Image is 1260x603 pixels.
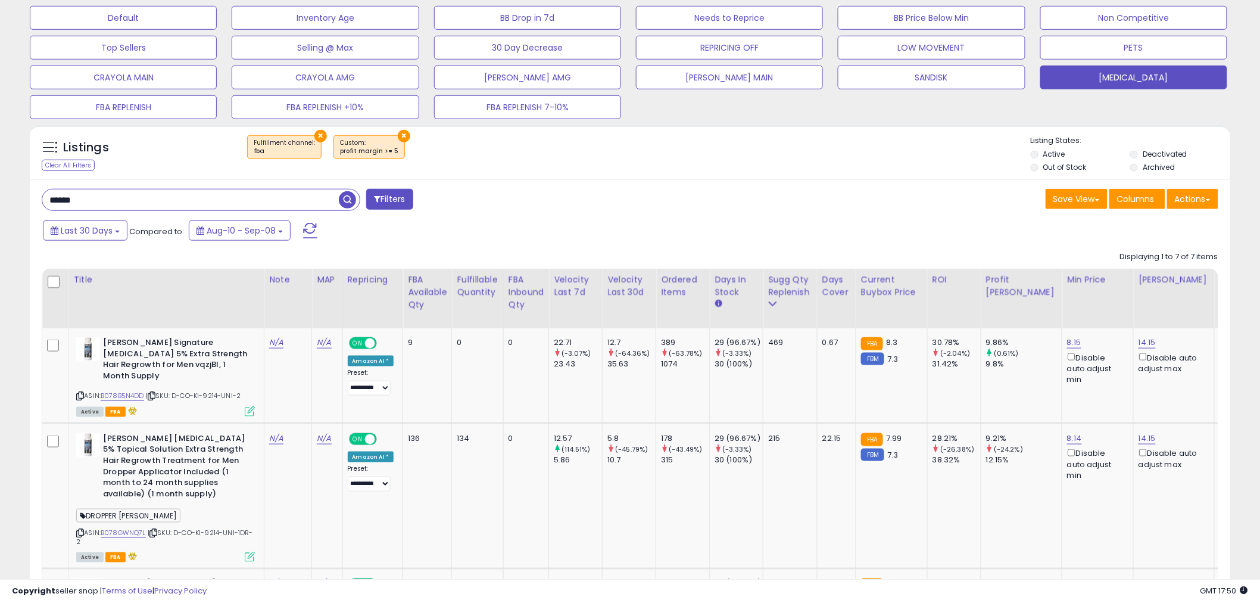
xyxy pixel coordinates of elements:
[314,130,327,142] button: ×
[562,445,590,454] small: (114.51%)
[254,147,315,156] div: fba
[1067,433,1082,445] a: 8.14
[661,455,709,465] div: 315
[994,349,1019,358] small: (0.61%)
[146,391,241,400] span: | SKU: D-CO-KI-9214-UNI-2
[940,445,974,454] small: (-26.38%)
[636,36,823,60] button: REPRICING OFF
[661,273,704,299] div: Ordered Items
[1043,162,1087,172] label: Out of Stock
[715,337,763,348] div: 29 (96.67%)
[154,585,207,596] a: Privacy Policy
[232,95,419,119] button: FBA REPLENISH +10%
[1067,351,1124,385] div: Disable auto adjust min
[615,349,650,358] small: (-64.36%)
[669,445,702,454] small: (-43.49%)
[30,95,217,119] button: FBA REPLENISH
[457,337,494,348] div: 0
[861,353,884,365] small: FBM
[105,552,126,562] span: FBA
[76,552,104,562] span: All listings currently available for purchase on Amazon
[348,369,394,396] div: Preset:
[408,273,447,311] div: FBA Available Qty
[1139,351,1205,374] div: Disable auto adjust max
[932,273,976,286] div: ROI
[457,433,494,444] div: 134
[12,586,207,597] div: seller snap | |
[1139,337,1156,349] a: 14.15
[1200,585,1248,596] span: 2025-10-10 17:50 GMT
[562,349,591,358] small: (-3.07%)
[861,433,883,446] small: FBA
[986,273,1057,299] div: Profit [PERSON_NAME]
[1109,189,1165,209] button: Columns
[1120,251,1218,263] div: Displaying 1 to 7 of 7 items
[348,273,398,286] div: Repricing
[254,138,315,156] span: Fulfillment channel :
[76,337,255,415] div: ASIN:
[715,299,722,309] small: Days In Stock.
[76,433,100,457] img: 41YRpmOzK-L._SL40_.jpg
[129,226,184,237] span: Compared to:
[269,337,283,349] a: N/A
[838,66,1025,89] button: SANDISK
[269,273,307,286] div: Note
[30,36,217,60] button: Top Sellers
[348,452,394,462] div: Amazon AI *
[232,66,419,89] button: CRAYOLA AMG
[126,552,138,560] i: hazardous material
[986,359,1062,369] div: 9.8%
[43,220,127,241] button: Last 30 Days
[1139,433,1156,445] a: 14.15
[317,337,331,349] a: N/A
[722,349,751,358] small: (-3.33%)
[12,585,55,596] strong: Copyright
[1031,135,1230,147] p: Listing States:
[607,359,656,369] div: 35.63
[822,273,851,299] div: Days Cover
[861,337,883,350] small: FBA
[398,130,410,142] button: ×
[457,273,498,299] div: Fulfillable Quantity
[768,433,808,444] div: 215
[269,433,283,445] a: N/A
[408,337,442,348] div: 9
[1046,189,1108,209] button: Save View
[1143,149,1187,159] label: Deactivated
[509,273,544,311] div: FBA inbound Qty
[768,273,812,299] div: Sugg Qty Replenish
[607,273,651,299] div: Velocity Last 30d
[554,359,602,369] div: 23.43
[73,273,259,286] div: Title
[661,337,709,348] div: 389
[30,6,217,30] button: Default
[1043,149,1065,159] label: Active
[42,160,95,171] div: Clear All Filters
[838,6,1025,30] button: BB Price Below Min
[822,433,847,444] div: 22.15
[861,449,884,461] small: FBM
[661,433,709,444] div: 178
[554,337,602,348] div: 22.71
[886,433,902,444] span: 7.99
[434,6,621,30] button: BB Drop in 7d
[340,147,398,156] div: profit margin >= 5
[1117,193,1155,205] span: Columns
[607,433,656,444] div: 5.8
[126,406,138,415] i: hazardous material
[669,349,702,358] small: (-63.78%)
[1139,273,1209,286] div: [PERSON_NAME]
[434,95,621,119] button: FBA REPLENISH 7-10%
[986,337,1062,348] div: 9.86%
[509,337,540,348] div: 0
[1067,273,1128,286] div: Min Price
[607,455,656,465] div: 10.7
[232,6,419,30] button: Inventory Age
[1139,447,1205,470] div: Disable auto adjust max
[887,353,898,365] span: 7.3
[1040,6,1227,30] button: Non Competitive
[1040,36,1227,60] button: PETS
[103,433,248,502] b: [PERSON_NAME] [MEDICAL_DATA] 5% Topical Solution Extra Strength Hair Regrowth Treatment for Men D...
[994,445,1023,454] small: (-24.2%)
[763,269,818,328] th: Please note that this number is a calculation based on your required days of coverage and your ve...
